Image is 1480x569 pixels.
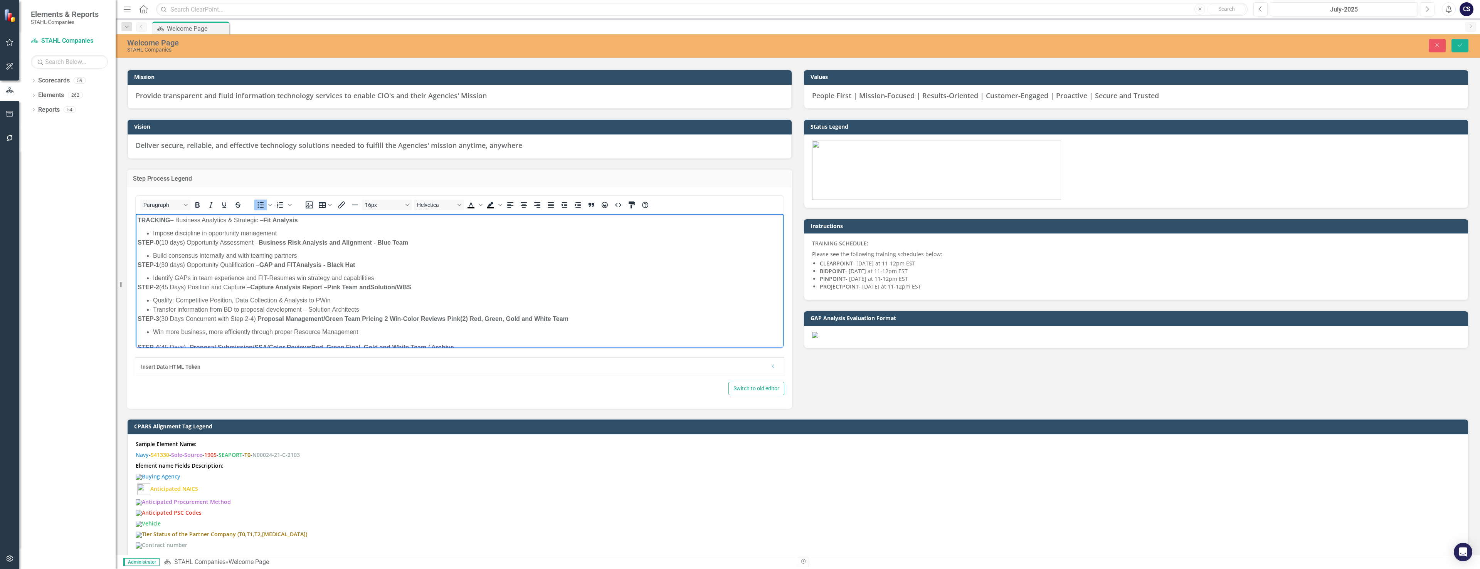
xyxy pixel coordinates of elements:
[811,315,1464,321] h3: GAP Analysis Evaluation Format
[141,363,767,371] div: Insert Data HTML Token
[136,542,142,549] img: mceclip6.png
[136,141,522,150] span: Deliver secure, reliable, and effective technology solutions needed to fulfill the Agencies' miss...
[149,451,300,458] span: - - - - - -
[167,24,227,34] div: Welcome Page
[303,200,316,210] button: Insert image
[1460,2,1473,16] button: CS
[229,558,269,566] div: Welcome Page
[558,200,571,210] button: Decrease indent
[140,200,190,210] button: Block Paragraph
[464,200,484,210] div: Text color Black
[137,483,150,495] img: mceclip7.png
[136,532,142,538] img: mceclip5.png
[2,130,318,137] span: (45 Days) -
[204,451,217,458] span: 1905
[191,200,204,210] button: Bold
[136,509,202,516] span: Anticipated PSC Codes
[812,332,1460,338] img: mceclip0%20v42.png
[316,200,335,210] button: Table
[136,440,197,448] span: Sample Element Name:
[136,473,180,480] span: Buying Agency
[4,9,17,22] img: ClearPoint Strategy
[127,47,896,53] div: STAHL Companies
[484,200,503,210] div: Background color Black
[31,37,108,45] a: STAHL Companies
[585,200,598,210] button: Blockquote
[348,200,362,210] button: Horizontal line
[31,10,99,19] span: Elements & Reports
[612,200,625,210] button: HTML Editor
[820,283,1460,290] li: - [DATE] at 11-12pm EST
[1207,4,1246,15] button: Search
[231,200,244,210] button: Strikethrough
[171,451,202,458] span: Sole-Source
[728,382,784,395] button: Switch to old editor
[136,451,149,458] span: Navy
[811,74,1464,80] h3: Values
[219,451,242,458] span: SEAPORT
[639,200,652,210] button: Help
[127,39,896,47] div: Welcome Page
[136,521,142,527] img: mceclip4.png
[174,558,225,566] a: STAHL Companies
[136,530,307,538] span: Tier Status of the Partner Company (T0,T1,T2,[MEDICAL_DATA])
[134,423,1464,429] h3: CPARS Alignment Tag Legend
[820,260,853,267] strong: CLEARPOINT
[38,91,64,100] a: Elements
[54,130,131,137] strong: Proposal Submission/SSA
[820,260,1460,267] li: - [DATE] at 11-12pm EST
[136,214,784,348] iframe: Rich Text Area
[136,91,487,100] span: Provide transparent and fluid information technology services to enable CIO's and their Agencies'...
[598,200,611,210] button: Emojis
[204,200,217,210] button: Italic
[151,451,169,458] span: 541330
[74,77,86,84] div: 59
[812,240,868,247] strong: TRAINING SCHEDULE:
[38,76,70,85] a: Scorecards
[64,106,76,113] div: 54
[571,200,584,210] button: Increase indent
[1218,6,1235,12] span: Search
[252,451,300,458] span: N00024-21-C-2103
[31,55,108,69] input: Search Below...
[1270,2,1418,16] button: July-2025
[218,200,231,210] button: Underline
[2,130,24,137] strong: STEP-4
[820,283,859,290] strong: PROJECTPOINT
[123,558,160,566] span: Administrator
[1454,543,1472,561] div: Open Intercom Messenger
[362,200,412,210] button: Font size 16px
[365,202,403,208] span: 16px
[625,200,638,210] button: CSS Editor
[150,485,198,492] span: Anticipated NAICS
[812,141,1061,200] img: image%20v3.png
[134,124,788,129] h3: Vision
[504,200,517,210] button: Align left
[133,175,786,182] h3: Step Process Legend
[244,451,251,458] span: T0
